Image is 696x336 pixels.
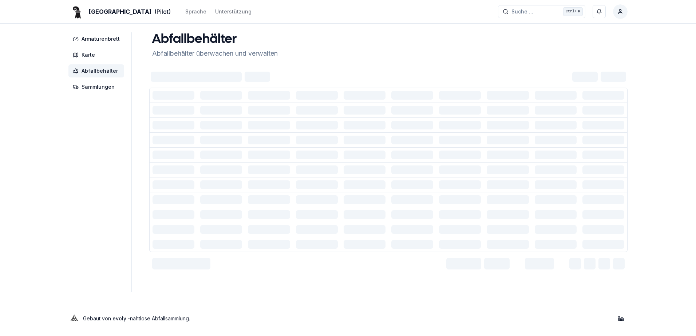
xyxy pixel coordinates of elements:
span: [GEOGRAPHIC_DATA] [89,7,151,16]
img: Evoly Logo [68,313,80,324]
a: Abfallbehälter [68,64,127,77]
button: Sprache [185,7,206,16]
a: Sammlungen [68,80,127,93]
div: Sprache [185,8,206,15]
span: Suche ... [511,8,533,15]
span: (Pilot) [154,7,171,16]
a: Armaturenbrett [68,32,127,45]
span: Abfallbehälter [82,67,118,75]
button: Suche ...Ctrl+K [498,5,585,18]
span: Sammlungen [82,83,115,91]
a: Karte [68,48,127,61]
a: [GEOGRAPHIC_DATA](Pilot) [68,7,171,16]
h1: Abfallbehälter [152,32,278,47]
a: evoly [112,315,126,321]
span: Armaturenbrett [82,35,120,43]
p: Abfallbehälter überwachen und verwalten [152,48,278,59]
span: Karte [82,51,95,59]
a: Unterstützung [215,7,252,16]
p: Gebaut von - nahtlose Abfallsammlung . [83,313,190,324]
img: Basel Logo [68,3,86,20]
